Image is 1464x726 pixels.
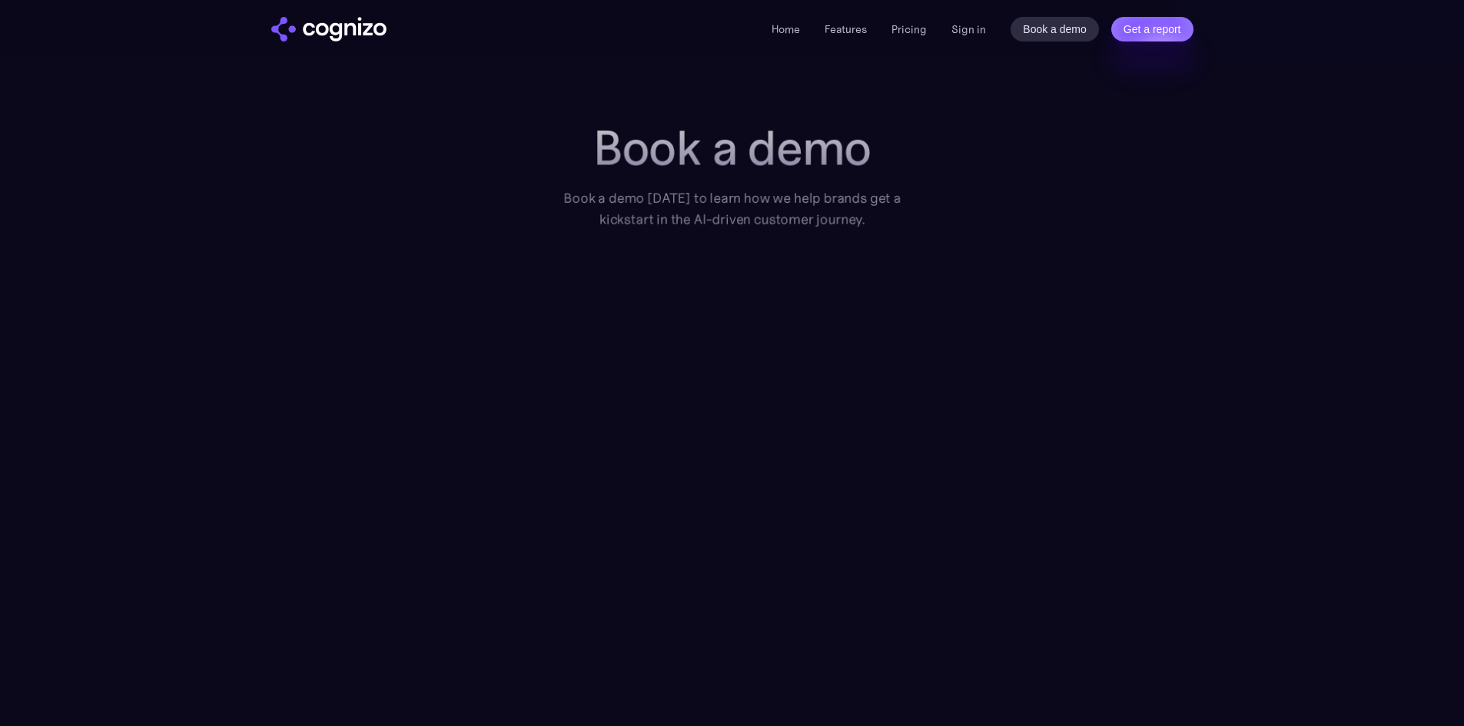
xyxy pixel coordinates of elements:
a: Book a demo [1011,17,1099,41]
a: Pricing [891,22,927,36]
a: Sign in [951,20,986,38]
h1: Book a demo [542,121,921,175]
a: Home [772,22,800,36]
img: cognizo logo [271,17,387,41]
a: Features [825,22,867,36]
a: Get a report [1111,17,1193,41]
a: home [271,17,387,41]
div: Book a demo [DATE] to learn how we help brands get a kickstart in the AI-driven customer journey. [542,187,921,230]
